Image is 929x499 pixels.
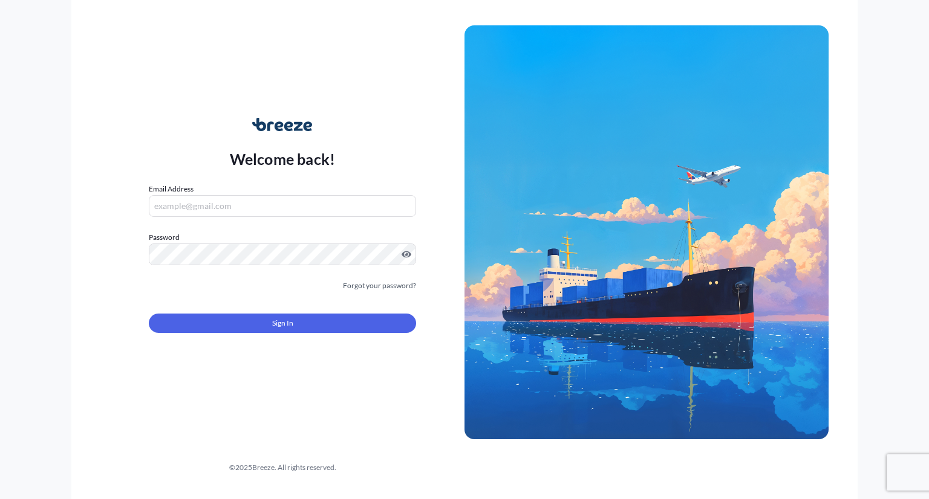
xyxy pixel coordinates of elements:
[100,462,464,474] div: © 2025 Breeze. All rights reserved.
[149,183,194,195] label: Email Address
[149,314,416,333] button: Sign In
[230,149,336,169] p: Welcome back!
[149,231,416,243] label: Password
[402,249,411,259] button: Show password
[464,25,829,439] img: Ship illustration
[272,317,293,329] span: Sign In
[149,195,416,217] input: example@gmail.com
[343,280,416,292] a: Forgot your password?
